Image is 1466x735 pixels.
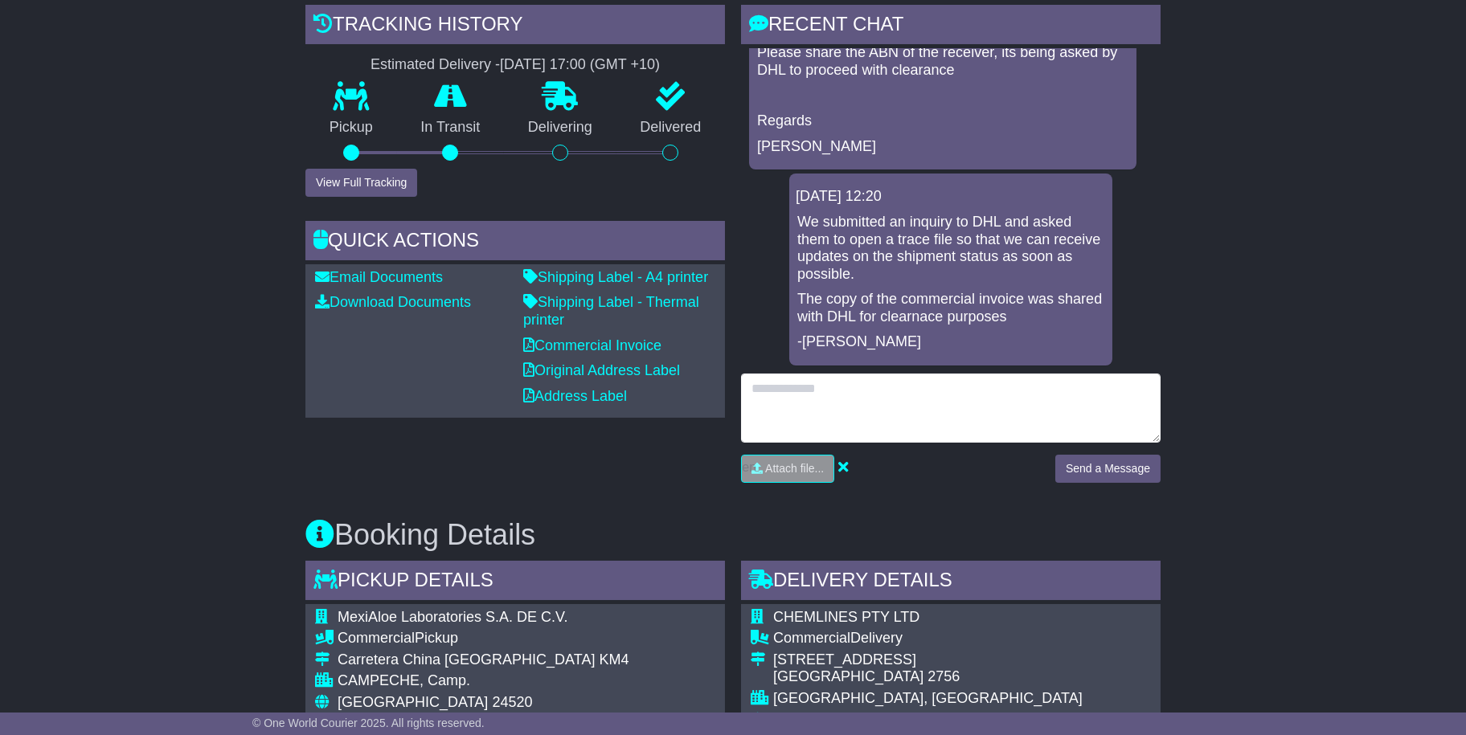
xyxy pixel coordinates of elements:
button: Send a Message [1055,455,1161,483]
div: Pickup Details [305,561,725,604]
div: Estimated Delivery - [305,56,725,74]
p: In Transit [397,119,505,137]
h3: Booking Details [305,519,1161,551]
div: [GEOGRAPHIC_DATA], [GEOGRAPHIC_DATA] [773,690,1083,708]
span: MexiAloe Laboratories S.A. DE C.V. [338,609,567,625]
span: [GEOGRAPHIC_DATA] [773,712,923,728]
span: © One World Courier 2025. All rights reserved. [252,717,485,729]
a: Email Documents [315,269,443,285]
div: Delivery [773,630,1083,647]
div: Carretera China [GEOGRAPHIC_DATA] KM4 [338,651,715,669]
a: Download Documents [315,294,471,310]
a: Address Label [523,388,627,404]
div: [DATE] 17:00 (GMT +10) [500,56,660,74]
p: Pickup [305,119,397,137]
p: Regards [757,112,1128,130]
span: CHEMLINES PTY LTD [773,609,919,625]
div: [GEOGRAPHIC_DATA] 2756 [773,668,1083,686]
a: Original Address Label [523,362,680,378]
a: Shipping Label - A4 printer [523,269,708,285]
span: 2756 [928,712,960,728]
span: Commercial [338,630,415,646]
span: [GEOGRAPHIC_DATA] [338,694,488,710]
p: We submitted an inquiry to DHL and asked them to open a trace file so that we can receive updates... [797,214,1104,283]
p: [PERSON_NAME] [757,138,1128,156]
div: RECENT CHAT [741,5,1161,48]
p: Delivering [504,119,616,137]
a: Commercial Invoice [523,337,661,353]
p: The copy of the commercial invoice was shared with DHL for clearnace purposes [797,291,1104,325]
div: CAMPECHE, Camp. [338,672,715,690]
div: Delivery Details [741,561,1161,604]
p: Please share the ABN of the receiver, its being asked by DHL to proceed with clearance [757,44,1128,79]
a: Shipping Label - Thermal printer [523,294,699,328]
span: 24520 [492,694,532,710]
p: -[PERSON_NAME] [797,333,1104,351]
div: Quick Actions [305,221,725,264]
span: Commercial [773,630,850,646]
button: View Full Tracking [305,169,417,197]
div: Pickup [338,630,715,647]
div: [DATE] 12:20 [796,188,1106,206]
p: Delivered [616,119,726,137]
div: [STREET_ADDRESS] [773,651,1083,669]
div: Tracking history [305,5,725,48]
